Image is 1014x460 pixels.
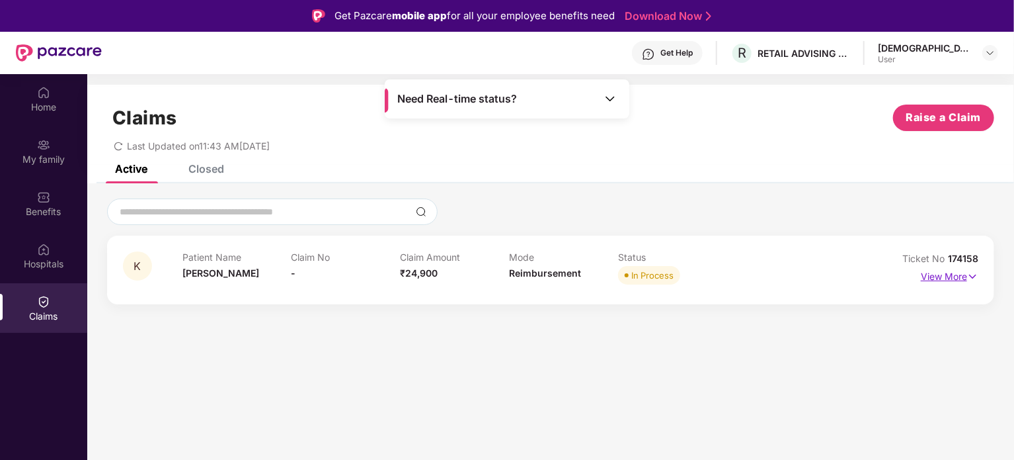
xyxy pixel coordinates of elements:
img: Stroke [706,9,711,23]
img: svg+xml;base64,PHN2ZyBpZD0iQmVuZWZpdHMiIHhtbG5zPSJodHRwOi8vd3d3LnczLm9yZy8yMDAwL3N2ZyIgd2lkdGg9Ij... [37,191,50,204]
img: svg+xml;base64,PHN2ZyBpZD0iQ2xhaW0iIHhtbG5zPSJodHRwOi8vd3d3LnczLm9yZy8yMDAwL3N2ZyIgd2lkdGg9IjIwIi... [37,295,50,308]
span: Raise a Claim [906,109,982,126]
img: svg+xml;base64,PHN2ZyB3aWR0aD0iMjAiIGhlaWdodD0iMjAiIHZpZXdCb3g9IjAgMCAyMCAyMCIgZmlsbD0ibm9uZSIgeG... [37,138,50,152]
span: ₹24,900 [400,267,438,279]
div: Get Pazcare for all your employee benefits need [334,8,615,24]
span: Last Updated on 11:43 AM[DATE] [127,140,270,152]
div: Closed [188,162,224,175]
p: Status [618,252,727,263]
span: Need Real-time status? [397,92,517,106]
div: Active [115,162,147,175]
div: RETAIL ADVISING SERVICES LLP [758,47,850,60]
strong: mobile app [392,9,447,22]
span: R [738,45,746,61]
img: svg+xml;base64,PHN2ZyB4bWxucz0iaHR0cDovL3d3dy53My5vcmcvMjAwMC9zdmciIHdpZHRoPSIxNyIgaGVpZ2h0PSIxNy... [967,269,978,284]
img: svg+xml;base64,PHN2ZyBpZD0iU2VhcmNoLTMyeDMyIiB4bWxucz0iaHR0cDovL3d3dy53My5vcmcvMjAwMC9zdmciIHdpZH... [416,207,426,217]
div: In Process [631,269,674,282]
div: [DEMOGRAPHIC_DATA] [878,42,970,54]
img: svg+xml;base64,PHN2ZyBpZD0iRHJvcGRvd24tMzJ4MzIiIHhtbG5zPSJodHRwOi8vd3d3LnczLm9yZy8yMDAwL3N2ZyIgd2... [985,48,995,58]
span: K [134,261,141,272]
img: svg+xml;base64,PHN2ZyBpZD0iSG9zcGl0YWxzIiB4bWxucz0iaHR0cDovL3d3dy53My5vcmcvMjAwMC9zdmciIHdpZHRoPS... [37,243,50,256]
span: - [292,267,296,279]
a: Download Now [625,9,707,23]
button: Raise a Claim [893,105,994,131]
span: [PERSON_NAME] [182,267,259,279]
p: Mode [509,252,618,263]
span: 174158 [948,253,978,264]
p: Claim Amount [400,252,509,263]
p: Claim No [292,252,401,263]
img: Logo [312,9,325,23]
div: User [878,54,970,65]
img: New Pazcare Logo [16,44,102,62]
img: Toggle Icon [604,92,617,105]
span: redo [114,140,123,152]
img: svg+xml;base64,PHN2ZyBpZD0iSGVscC0zMngzMiIgeG1sbnM9Imh0dHA6Ly93d3cudzMub3JnLzIwMDAvc3ZnIiB3aWR0aD... [642,48,655,61]
div: Get Help [660,48,693,58]
img: svg+xml;base64,PHN2ZyBpZD0iSG9tZSIgeG1sbnM9Imh0dHA6Ly93d3cudzMub3JnLzIwMDAvc3ZnIiB3aWR0aD0iMjAiIG... [37,86,50,99]
h1: Claims [112,107,177,129]
span: Ticket No [902,253,948,264]
p: View More [921,266,978,284]
span: Reimbursement [509,267,581,279]
p: Patient Name [182,252,292,263]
